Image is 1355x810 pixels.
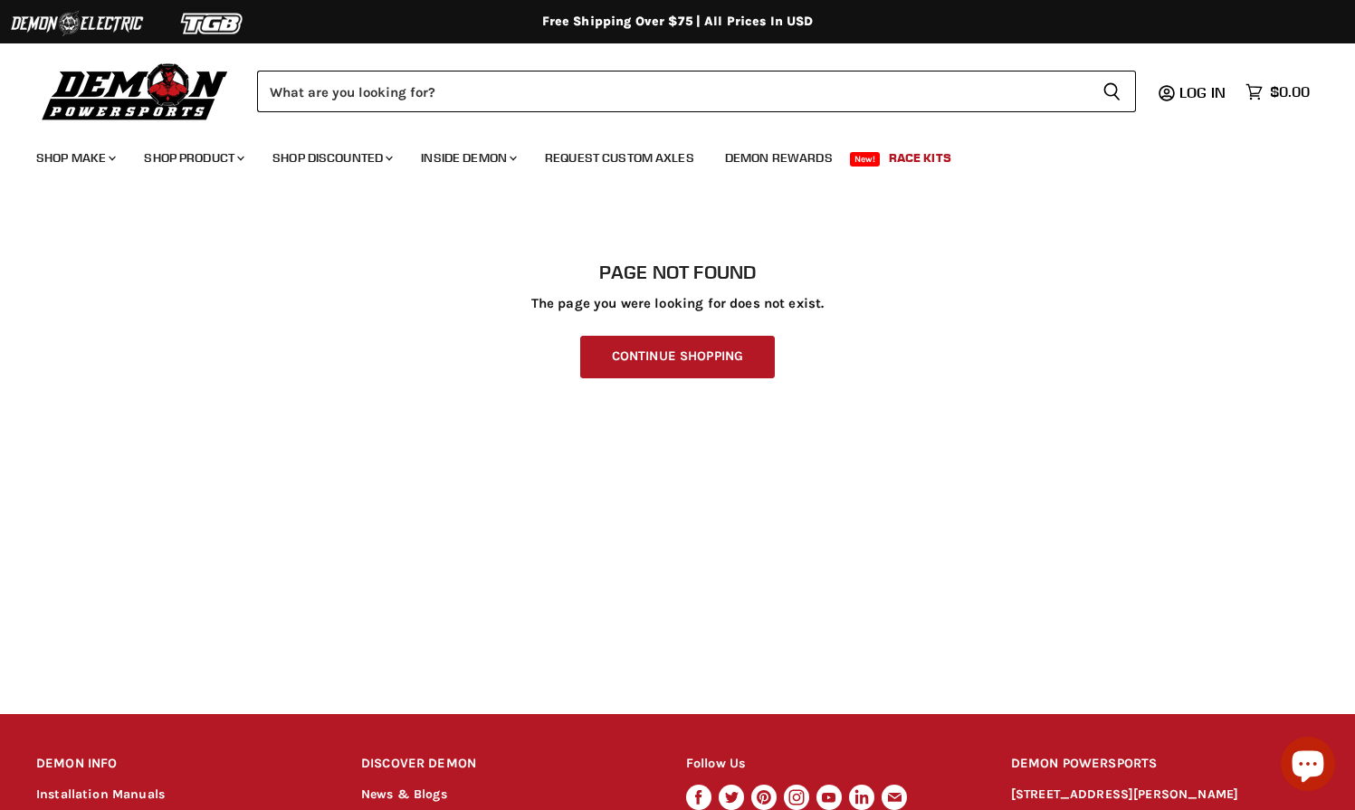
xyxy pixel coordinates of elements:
h2: DEMON POWERSPORTS [1011,743,1319,786]
a: Shop Product [130,139,255,176]
input: Search [257,71,1088,112]
h2: DEMON INFO [36,743,327,786]
a: Installation Manuals [36,786,165,802]
p: The page you were looking for does not exist. [36,296,1319,311]
span: Log in [1179,83,1226,101]
a: $0.00 [1236,79,1319,105]
h1: Page not found [36,262,1319,283]
inbox-online-store-chat: Shopify online store chat [1275,737,1341,796]
span: New! [850,152,881,167]
a: Continue Shopping [580,336,775,378]
p: [STREET_ADDRESS][PERSON_NAME] [1011,785,1319,805]
a: Race Kits [875,139,965,176]
a: Inside Demon [407,139,528,176]
a: Shop Make [23,139,127,176]
ul: Main menu [23,132,1305,176]
img: Demon Electric Logo 2 [9,6,145,41]
span: $0.00 [1270,83,1310,100]
button: Search [1088,71,1136,112]
a: Shop Discounted [259,139,404,176]
h2: Follow Us [686,743,977,786]
form: Product [257,71,1136,112]
a: Request Custom Axles [531,139,708,176]
a: Log in [1171,84,1236,100]
a: Demon Rewards [711,139,846,176]
h2: DISCOVER DEMON [361,743,652,786]
a: News & Blogs [361,786,447,802]
img: TGB Logo 2 [145,6,281,41]
img: Demon Powersports [36,59,234,123]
